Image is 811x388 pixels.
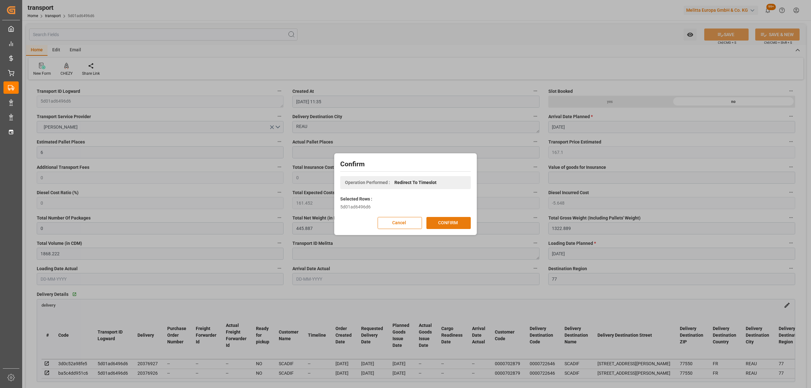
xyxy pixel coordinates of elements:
[394,179,437,186] span: Redirect To Timeslot
[426,217,471,229] button: CONFIRM
[378,217,422,229] button: Cancel
[340,204,471,210] div: 5d01ad6496d6
[340,159,471,169] h2: Confirm
[345,179,390,186] span: Operation Performed :
[340,196,372,202] label: Selected Rows :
